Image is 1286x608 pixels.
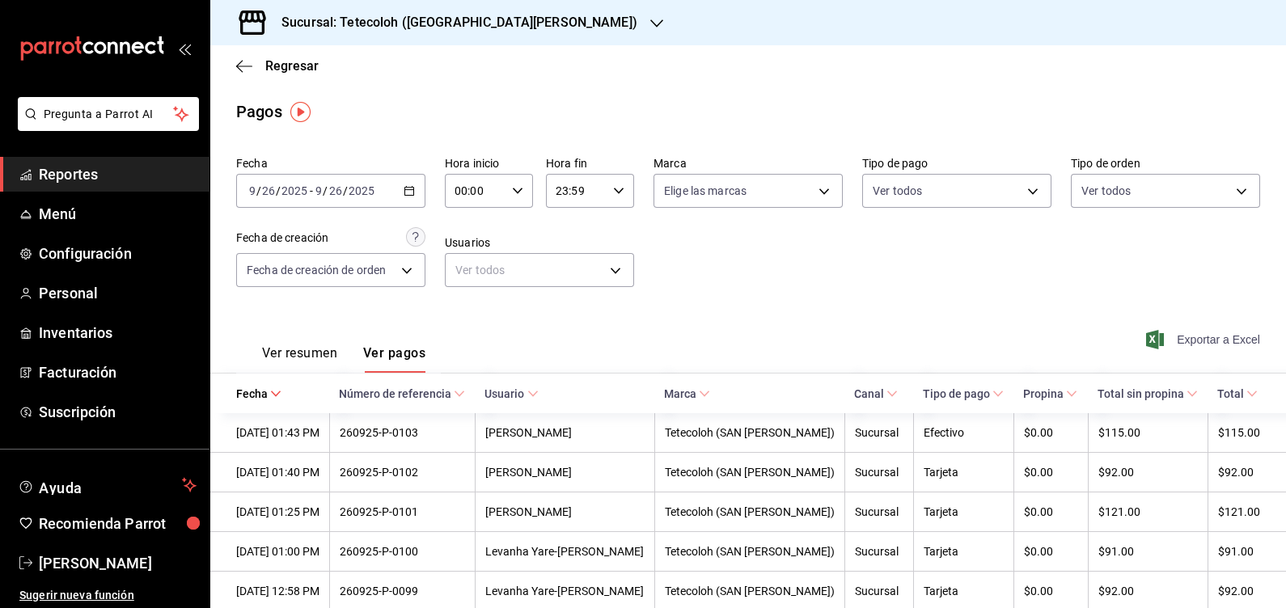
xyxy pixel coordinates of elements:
span: Sugerir nueva función [19,587,197,604]
label: Hora inicio [445,158,533,169]
span: / [276,184,281,197]
div: [DATE] 01:25 PM [236,505,319,518]
div: Efectivo [924,426,1004,439]
span: Propina [1023,387,1077,400]
input: -- [328,184,343,197]
div: [DATE] 12:58 PM [236,585,319,597]
span: Configuración [39,243,197,264]
div: $0.00 [1024,466,1077,479]
span: Ver todos [873,183,922,199]
div: Fecha de creación [236,230,328,247]
span: Total [1217,387,1258,400]
div: [DATE] 01:00 PM [236,545,319,558]
div: Sucursal [855,466,903,479]
div: $0.00 [1024,505,1077,518]
div: $115.00 [1098,426,1198,439]
span: Inventarios [39,322,197,344]
span: Menú [39,203,197,225]
div: $0.00 [1024,426,1077,439]
div: Sucursal [855,545,903,558]
div: $92.00 [1098,466,1198,479]
span: Número de referencia [339,387,465,400]
button: open_drawer_menu [178,42,191,55]
label: Tipo de pago [862,158,1051,169]
span: - [310,184,313,197]
a: Pregunta a Parrot AI [11,117,199,134]
span: Pregunta a Parrot AI [44,106,174,123]
img: Tooltip marker [290,102,311,122]
span: Regresar [265,58,319,74]
div: Levanha Yare-[PERSON_NAME] [485,545,644,558]
div: 260925-P-0100 [340,545,465,558]
div: Tarjeta [924,585,1004,597]
button: Ver resumen [262,345,337,373]
span: Usuario [484,387,538,400]
div: $115.00 [1218,426,1260,439]
label: Fecha [236,158,425,169]
div: [PERSON_NAME] [485,426,644,439]
span: Facturación [39,361,197,383]
div: Sucursal [855,426,903,439]
div: navigation tabs [262,345,425,373]
button: Ver pagos [363,345,425,373]
span: Suscripción [39,401,197,423]
div: Tarjeta [924,505,1004,518]
div: [PERSON_NAME] [485,466,644,479]
div: Tetecoloh (SAN [PERSON_NAME]) [665,585,835,597]
button: Exportar a Excel [1149,330,1260,349]
div: Sucursal [855,585,903,597]
div: Ver todos [445,253,634,287]
input: ---- [348,184,375,197]
h3: Sucursal: Tetecoloh ([GEOGRAPHIC_DATA][PERSON_NAME]) [269,13,637,32]
span: Personal [39,282,197,304]
div: Tarjeta [924,466,1004,479]
div: $92.00 [1218,585,1260,597]
input: ---- [281,184,308,197]
span: Fecha [236,387,281,400]
div: Tetecoloh (SAN [PERSON_NAME]) [665,466,835,479]
div: $0.00 [1024,585,1077,597]
div: $121.00 [1098,505,1198,518]
div: $91.00 [1218,545,1260,558]
div: Tetecoloh (SAN [PERSON_NAME]) [665,426,835,439]
input: -- [315,184,323,197]
div: Tetecoloh (SAN [PERSON_NAME]) [665,505,835,518]
span: / [343,184,348,197]
div: Pagos [236,99,282,124]
div: [DATE] 01:40 PM [236,466,319,479]
div: Tarjeta [924,545,1004,558]
span: Reportes [39,163,197,185]
span: Recomienda Parrot [39,513,197,534]
span: / [256,184,261,197]
span: Tipo de pago [923,387,1004,400]
label: Usuarios [445,237,634,248]
div: Tetecoloh (SAN [PERSON_NAME]) [665,545,835,558]
div: $92.00 [1098,585,1198,597]
div: 260925-P-0099 [340,585,465,597]
div: $91.00 [1098,545,1198,558]
div: [PERSON_NAME] [485,505,644,518]
span: Ver todos [1081,183,1131,199]
div: Sucursal [855,505,903,518]
span: Total sin propina [1098,387,1198,400]
div: $0.00 [1024,545,1077,558]
div: 260925-P-0103 [340,426,465,439]
div: $92.00 [1218,466,1260,479]
span: Elige las marcas [664,183,747,199]
div: 260925-P-0101 [340,505,465,518]
input: -- [248,184,256,197]
span: Ayuda [39,475,176,495]
label: Hora fin [546,158,634,169]
div: 260925-P-0102 [340,466,465,479]
div: $121.00 [1218,505,1260,518]
div: [DATE] 01:43 PM [236,426,319,439]
button: Regresar [236,58,319,74]
span: / [323,184,328,197]
input: -- [261,184,276,197]
button: Pregunta a Parrot AI [18,97,199,131]
label: Tipo de orden [1071,158,1260,169]
label: Marca [654,158,843,169]
span: Fecha de creación de orden [247,262,386,278]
